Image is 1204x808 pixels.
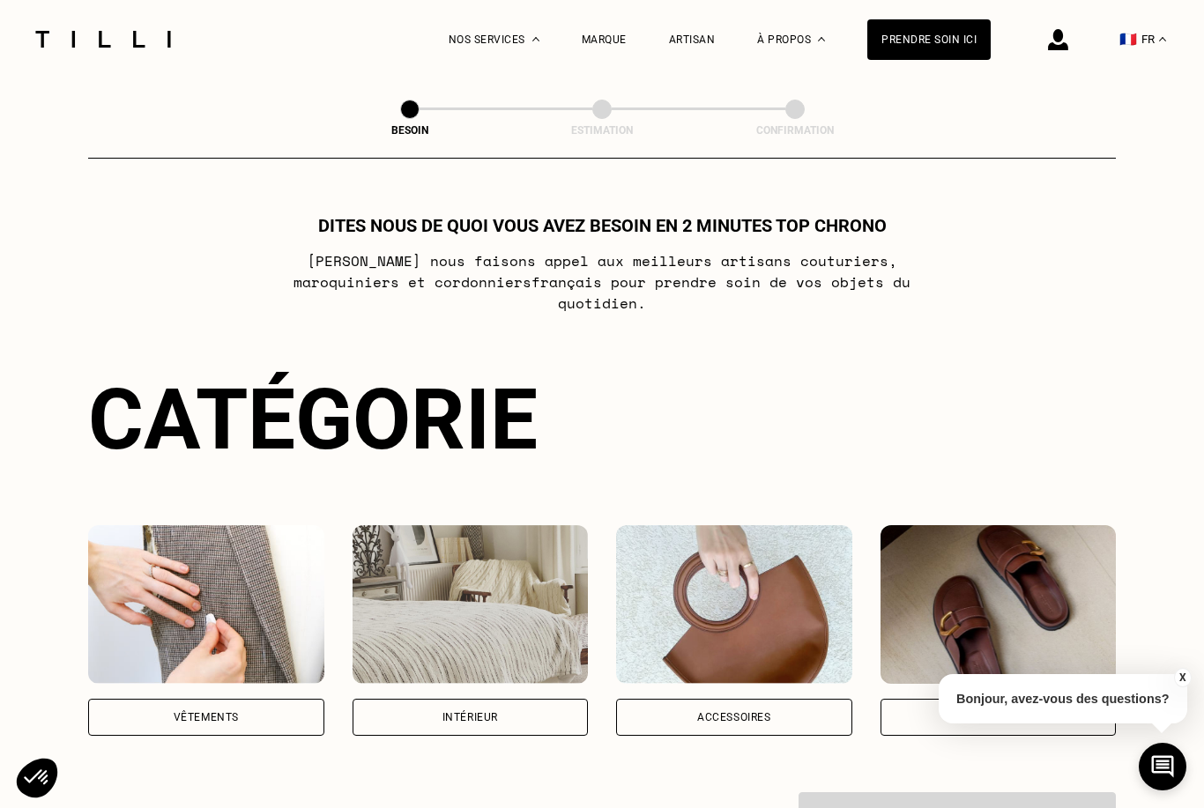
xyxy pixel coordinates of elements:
[514,124,690,137] div: Estimation
[697,712,771,723] div: Accessoires
[707,124,883,137] div: Confirmation
[669,33,716,46] a: Artisan
[322,124,498,137] div: Besoin
[582,33,627,46] a: Marque
[1159,37,1166,41] img: menu déroulant
[1119,31,1137,48] span: 🇫🇷
[867,19,991,60] a: Prendre soin ici
[1173,668,1191,687] button: X
[442,712,498,723] div: Intérieur
[88,370,1116,469] div: Catégorie
[353,525,589,684] img: Intérieur
[318,215,887,236] h1: Dites nous de quoi vous avez besoin en 2 minutes top chrono
[818,37,825,41] img: Menu déroulant à propos
[532,37,539,41] img: Menu déroulant
[881,525,1117,684] img: Chaussures
[29,31,177,48] img: Logo du service de couturière Tilli
[616,525,852,684] img: Accessoires
[88,525,324,684] img: Vêtements
[174,712,239,723] div: Vêtements
[253,250,952,314] p: [PERSON_NAME] nous faisons appel aux meilleurs artisans couturiers , maroquiniers et cordonniers ...
[939,674,1187,723] p: Bonjour, avez-vous des questions?
[1048,29,1068,50] img: icône connexion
